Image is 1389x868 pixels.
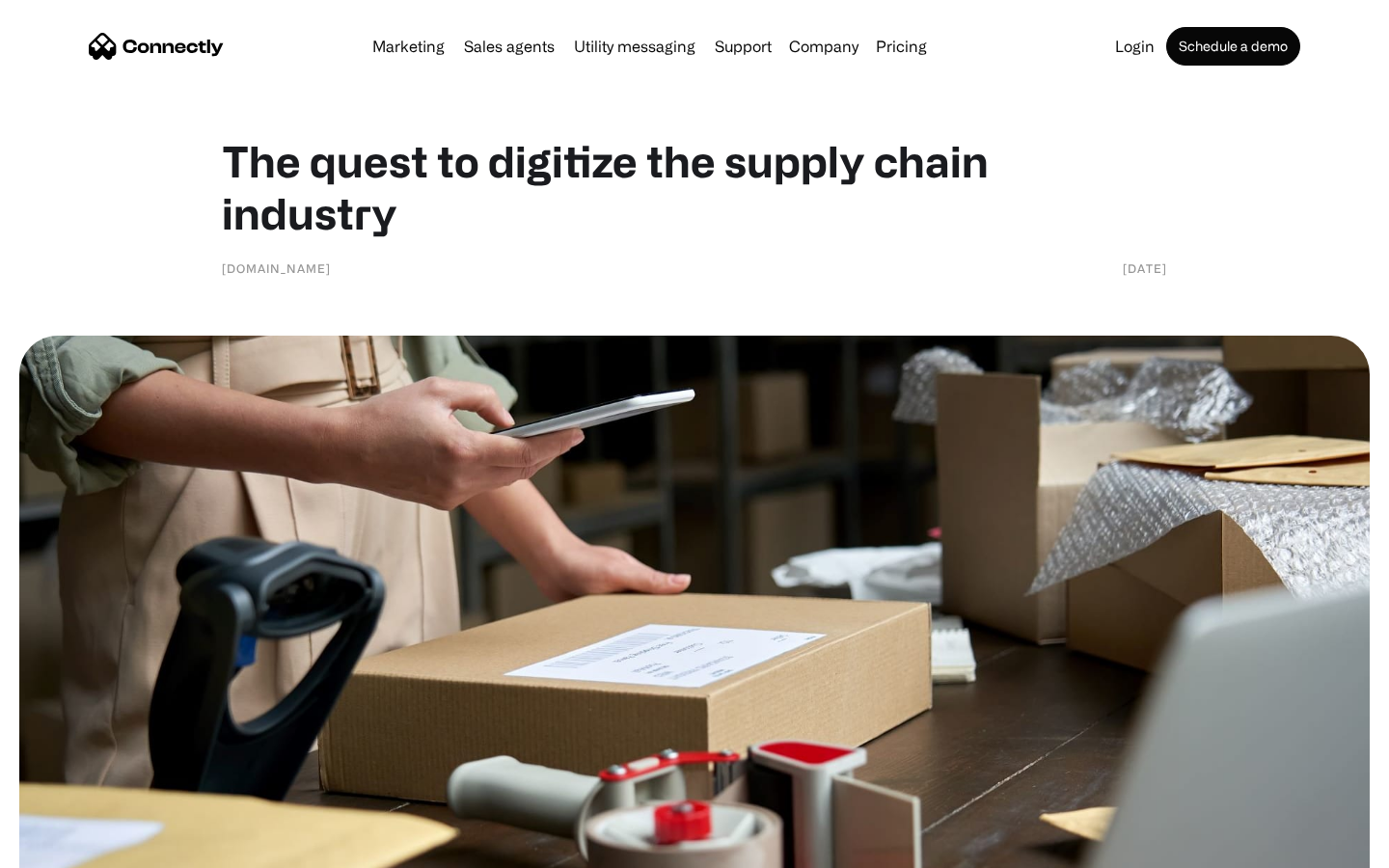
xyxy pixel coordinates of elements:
[1166,27,1300,66] a: Schedule a demo
[222,135,1167,239] h1: The quest to digitize the supply chain industry
[456,39,562,54] a: Sales agents
[19,834,116,861] aside: Language selected: English
[1123,258,1167,278] div: [DATE]
[707,39,779,54] a: Support
[1107,39,1162,54] a: Login
[365,39,452,54] a: Marketing
[39,834,116,861] ul: Language list
[789,33,858,60] div: Company
[868,39,935,54] a: Pricing
[566,39,703,54] a: Utility messaging
[222,258,331,278] div: [DOMAIN_NAME]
